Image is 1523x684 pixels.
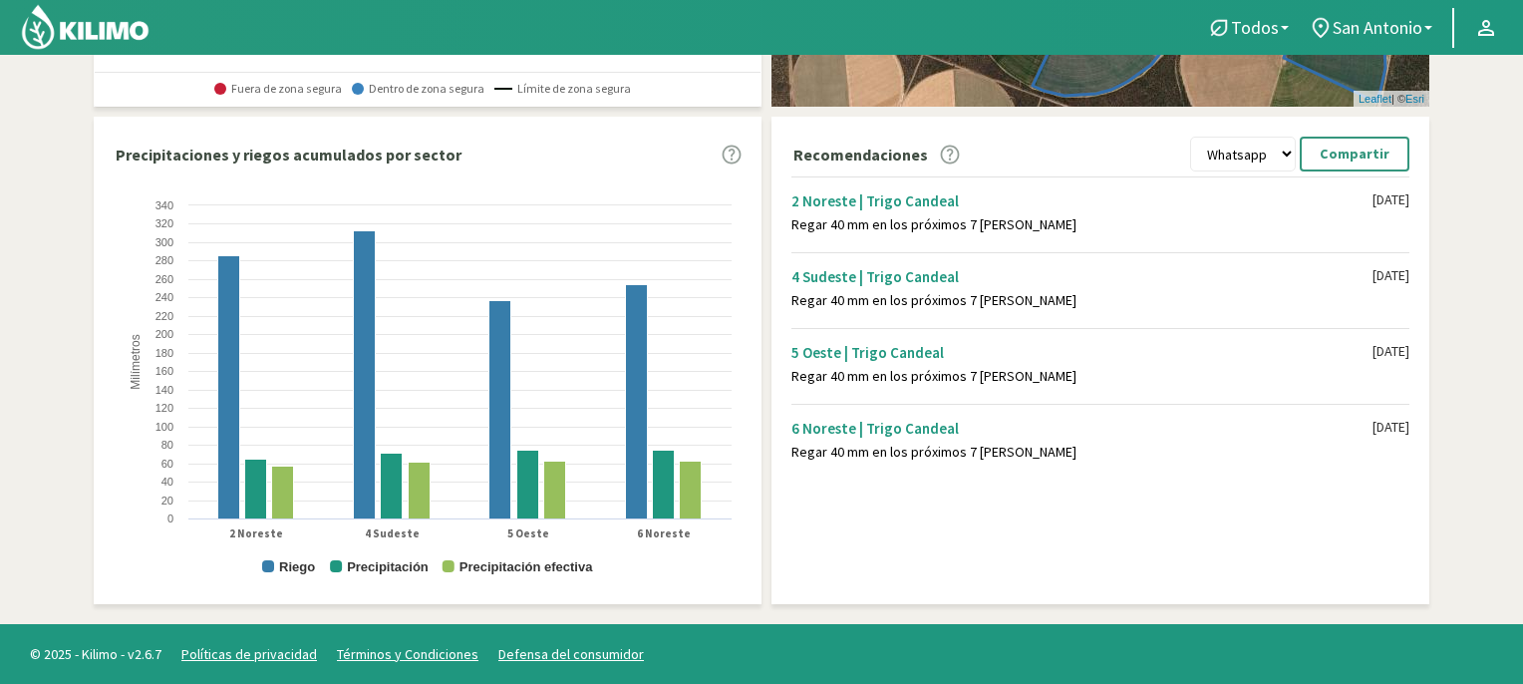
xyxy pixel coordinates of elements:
text: Precipitación efectiva [459,559,593,574]
text: 180 [155,347,173,359]
p: Recomendaciones [793,143,928,167]
text: 5 Oeste [507,526,549,540]
text: 60 [161,458,173,470]
text: 120 [155,402,173,414]
span: Fuera de zona segura [214,82,342,96]
text: 100 [155,421,173,433]
text: 2 Noreste [229,526,283,540]
a: Leaflet [1359,93,1391,105]
text: 320 [155,217,173,229]
a: Defensa del consumidor [498,645,644,663]
div: [DATE] [1372,267,1409,284]
text: 260 [155,273,173,285]
text: Riego [279,559,315,574]
div: Regar 40 mm en los próximos 7 [PERSON_NAME] [791,368,1372,385]
text: Precipitación [347,559,429,574]
text: 4 Sudeste [365,526,420,540]
span: © 2025 - Kilimo - v2.6.7 [20,644,171,665]
text: 220 [155,310,173,322]
div: Regar 40 mm en los próximos 7 [PERSON_NAME] [791,292,1372,309]
div: | © [1354,91,1429,108]
div: [DATE] [1372,419,1409,436]
a: Políticas de privacidad [181,645,317,663]
p: Compartir [1320,143,1389,166]
text: 80 [161,439,173,451]
text: 40 [161,476,173,488]
div: [DATE] [1372,191,1409,208]
text: 20 [161,495,173,507]
text: 300 [155,236,173,248]
div: 5 Oeste | Trigo Candeal [791,343,1372,362]
div: Regar 40 mm en los próximos 7 [PERSON_NAME] [791,444,1372,461]
span: San Antonio [1333,17,1422,38]
span: Límite de zona segura [494,82,631,96]
a: Términos y Condiciones [337,645,478,663]
button: Compartir [1300,137,1409,171]
div: [DATE] [1372,343,1409,360]
span: Dentro de zona segura [352,82,484,96]
div: 6 Noreste | Trigo Candeal [791,419,1372,438]
div: 2 Noreste | Trigo Candeal [791,191,1372,210]
text: 160 [155,365,173,377]
div: 4 Sudeste | Trigo Candeal [791,267,1372,286]
img: Kilimo [20,3,151,51]
text: 340 [155,199,173,211]
span: Todos [1231,17,1279,38]
text: Milímetros [129,335,143,390]
p: Precipitaciones y riegos acumulados por sector [116,143,461,167]
div: Regar 40 mm en los próximos 7 [PERSON_NAME] [791,216,1372,233]
a: Esri [1405,93,1424,105]
text: 0 [167,513,173,524]
text: 6 Noreste [637,526,691,540]
text: 140 [155,384,173,396]
text: 280 [155,254,173,266]
text: 200 [155,328,173,340]
text: 240 [155,291,173,303]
